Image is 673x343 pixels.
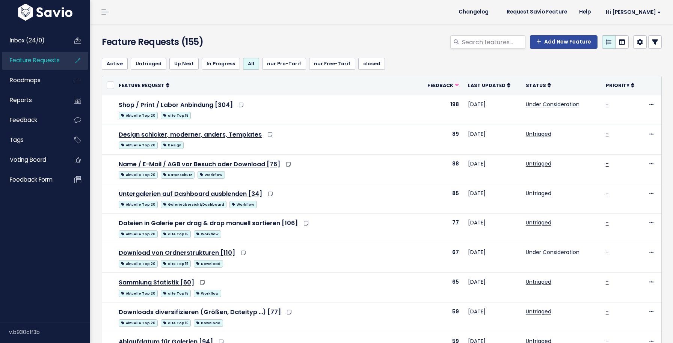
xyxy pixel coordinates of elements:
td: [DATE] [463,243,521,273]
td: [DATE] [463,125,521,154]
a: Untriaged [526,190,551,197]
a: Last Updated [468,81,510,89]
a: Untriaged [526,160,551,167]
a: Aktuelle Top 20 [119,199,158,209]
td: 65 [418,273,463,302]
a: Reports [2,92,62,109]
span: Galerieübersicht/Dashboard [161,201,226,208]
a: Aktuelle Top 20 [119,140,158,149]
a: Help [573,6,597,18]
a: - [606,308,609,315]
a: Aktuelle Top 20 [119,110,158,120]
span: Aktuelle Top 20 [119,112,158,119]
span: Aktuelle Top 20 [119,260,158,268]
ul: Filter feature requests [102,58,662,70]
a: Untriaged [526,130,551,138]
a: Request Savio Feature [501,6,573,18]
td: 67 [418,243,463,273]
a: - [606,130,609,138]
a: Galerieübersicht/Dashboard [161,199,226,209]
a: Aktuelle Top 20 [119,229,158,238]
a: Active [102,58,128,70]
span: alte Top 15 [161,319,191,327]
span: alte Top 15 [161,260,191,268]
h4: Feature Requests (155) [102,35,281,49]
a: nur Free-Tarif [309,58,355,70]
span: Tags [10,136,24,144]
span: Feedback [427,82,453,89]
span: Aktuelle Top 20 [119,201,158,208]
a: Untriaged [526,308,551,315]
td: [DATE] [463,184,521,214]
span: Status [526,82,546,89]
span: alte Top 15 [161,230,191,238]
input: Search features... [461,35,525,49]
a: Up Next [169,58,199,70]
a: Roadmaps [2,72,62,89]
a: Untriaged [526,278,551,286]
a: Download [194,259,223,268]
a: Sammlung Statistik [60] [119,278,194,287]
td: 88 [418,154,463,184]
span: alte Top 15 [161,290,191,297]
a: Download [194,318,223,327]
a: Feedback form [2,171,62,188]
a: - [606,160,609,167]
a: - [606,248,609,256]
a: nur Pro-Tarif [262,58,306,70]
a: Aktuelle Top 20 [119,288,158,298]
a: Voting Board [2,151,62,168]
span: Hi [PERSON_NAME] [606,9,661,15]
span: Reports [10,96,32,104]
td: [DATE] [463,154,521,184]
a: Add New Feature [530,35,598,49]
span: Design [161,141,184,149]
span: Voting Board [10,156,46,164]
div: v.b930c1f3b [9,322,90,342]
a: Workflow [198,170,225,179]
td: 198 [418,95,463,125]
a: Untergalerien auf Dashboard ausblenden [34] [119,190,262,198]
span: Workflow [229,201,257,208]
td: 85 [418,184,463,214]
a: Feedback [427,81,459,89]
span: Download [194,260,223,268]
span: Feedback form [10,176,53,184]
a: Shop / Print / Labor Anbindung [304] [119,101,233,109]
a: - [606,278,609,286]
a: Under Consideration [526,248,579,256]
a: In Progress [202,58,240,70]
a: - [606,190,609,197]
span: Workflow [194,290,221,297]
a: closed [358,58,385,70]
span: alte Top 15 [161,112,191,119]
a: Name / E-Mail / AGB vor Besuch oder Download [76] [119,160,280,168]
a: alte Top 15 [161,229,191,238]
span: Feature Requests [10,56,60,64]
a: Design schicker, moderner, anders, Templates [119,130,262,139]
span: Aktuelle Top 20 [119,230,158,238]
a: Workflow [229,199,257,209]
span: Download [194,319,223,327]
span: Aktuelle Top 20 [119,171,158,179]
a: Workflow [194,229,221,238]
img: logo-white.9d6f32f41409.svg [16,4,74,21]
td: 89 [418,125,463,154]
td: 77 [418,214,463,243]
a: Workflow [194,288,221,298]
td: 59 [418,302,463,332]
a: Priority [606,81,634,89]
a: Datenschutz [161,170,195,179]
span: Inbox (24/0) [10,36,45,44]
span: Workflow [198,171,225,179]
a: Downloads diversifizieren (Größen, Dateityp …) [77] [119,308,281,316]
a: Tags [2,131,62,149]
a: alte Top 15 [161,288,191,298]
a: Aktuelle Top 20 [119,170,158,179]
a: Feature Requests [2,52,62,69]
a: Feedback [2,111,62,129]
a: alte Top 15 [161,259,191,268]
a: Status [526,81,551,89]
a: Design [161,140,184,149]
span: Aktuelle Top 20 [119,319,158,327]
